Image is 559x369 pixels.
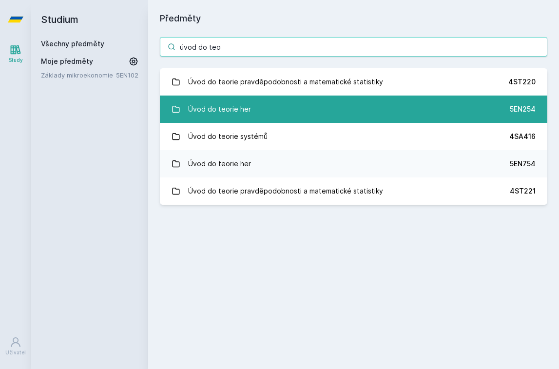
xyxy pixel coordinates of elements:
div: Úvod do teorie systémů [188,127,268,146]
a: Úvod do teorie her 5EN254 [160,96,547,123]
a: Úvod do teorie her 5EN754 [160,150,547,177]
input: Název nebo ident předmětu… [160,37,547,57]
div: Úvod do teorie pravděpodobnosti a matematické statistiky [188,72,383,92]
div: Study [9,57,23,64]
div: 5EN754 [510,159,536,169]
div: 4ST221 [510,186,536,196]
h1: Předměty [160,12,547,25]
span: Moje předměty [41,57,93,66]
div: Úvod do teorie her [188,154,251,174]
div: 5EN254 [510,104,536,114]
a: Úvod do teorie pravděpodobnosti a matematické statistiky 4ST221 [160,177,547,205]
div: 4SA416 [509,132,536,141]
a: Základy mikroekonomie [41,70,116,80]
div: 4ST220 [508,77,536,87]
a: Úvod do teorie pravděpodobnosti a matematické statistiky 4ST220 [160,68,547,96]
a: 5EN102 [116,71,138,79]
div: Úvod do teorie her [188,99,251,119]
div: Úvod do teorie pravděpodobnosti a matematické statistiky [188,181,383,201]
div: Uživatel [5,349,26,356]
a: Všechny předměty [41,39,104,48]
a: Study [2,39,29,69]
a: Uživatel [2,331,29,361]
a: Úvod do teorie systémů 4SA416 [160,123,547,150]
